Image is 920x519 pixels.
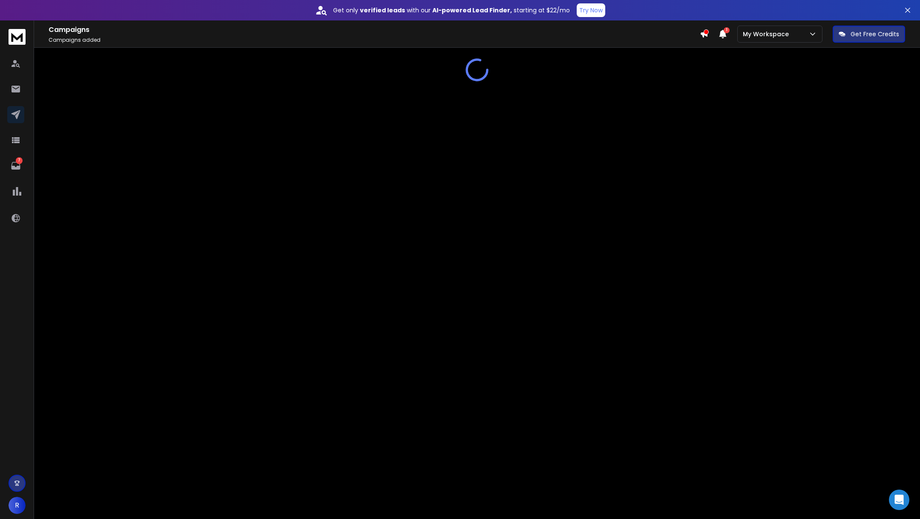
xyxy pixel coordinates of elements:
[851,30,899,38] p: Get Free Credits
[9,29,26,45] img: logo
[360,6,405,14] strong: verified leads
[49,37,700,43] p: Campaigns added
[577,3,605,17] button: Try Now
[16,157,23,164] p: 7
[7,157,24,174] a: 7
[889,490,909,510] div: Open Intercom Messenger
[432,6,512,14] strong: AI-powered Lead Finder,
[724,27,730,33] span: 1
[743,30,792,38] p: My Workspace
[579,6,603,14] p: Try Now
[9,497,26,514] button: R
[833,26,905,43] button: Get Free Credits
[333,6,570,14] p: Get only with our starting at $22/mo
[49,25,700,35] h1: Campaigns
